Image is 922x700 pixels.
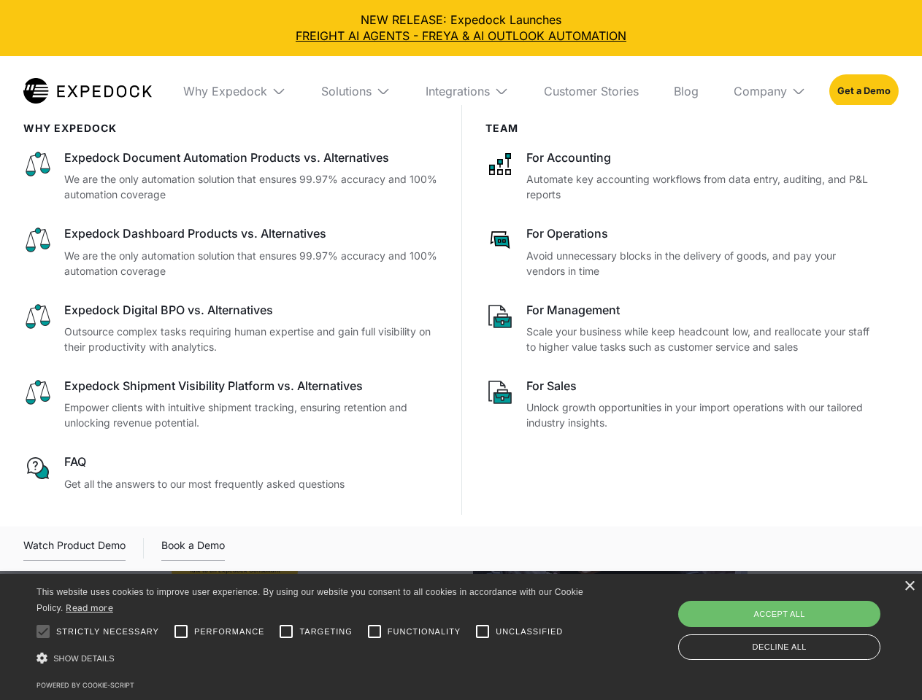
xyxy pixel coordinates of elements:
a: Powered by cookie-script [37,681,134,689]
p: Unlock growth opportunities in your import operations with our tailored industry insights. [526,400,876,430]
a: Expedock Document Automation Products vs. AlternativesWe are the only automation solution that en... [23,149,438,202]
span: Performance [194,626,265,638]
a: Expedock Shipment Visibility Platform vs. AlternativesEmpower clients with intuitive shipment tra... [23,378,438,430]
span: Show details [53,654,115,663]
p: Empower clients with intuitive shipment tracking, ensuring retention and unlocking revenue potent... [64,400,438,430]
a: For OperationsAvoid unnecessary blocks in the delivery of goods, and pay your vendors in time [485,225,876,278]
span: Functionality [388,626,461,638]
div: Solutions [321,84,372,98]
span: Strictly necessary [56,626,159,638]
div: NEW RELEASE: Expedock Launches [12,12,910,44]
div: Expedock Document Automation Products vs. Alternatives [64,149,438,166]
span: Unclassified [496,626,563,638]
a: Blog [662,56,710,126]
div: Company [722,56,818,126]
a: Read more [66,602,113,613]
div: Company [734,84,787,98]
div: Expedock Shipment Visibility Platform vs. Alternatives [64,378,438,394]
div: FAQ [64,454,438,470]
p: We are the only automation solution that ensures 99.97% accuracy and 100% automation coverage [64,248,438,279]
div: Why Expedock [183,84,267,98]
a: Expedock Dashboard Products vs. AlternativesWe are the only automation solution that ensures 99.9... [23,225,438,278]
a: For SalesUnlock growth opportunities in your import operations with our tailored industry insights. [485,378,876,430]
div: Team [485,122,876,135]
p: Outsource complex tasks requiring human expertise and gain full visibility on their productivity ... [64,324,438,354]
p: Scale your business while keep headcount low, and reallocate your staff to higher value tasks suc... [526,324,876,354]
a: FREIGHT AI AGENTS - FREYA & AI OUTLOOK AUTOMATION [12,28,910,44]
div: For Accounting [526,149,876,166]
a: Get a Demo [829,74,899,108]
a: FAQGet all the answers to our most frequently asked questions [23,454,438,491]
div: WHy Expedock [23,122,438,135]
a: For ManagementScale your business while keep headcount low, and reallocate your staff to higher v... [485,302,876,354]
p: Automate key accounting workflows from data entry, auditing, and P&L reports [526,171,876,202]
div: Watch Product Demo [23,537,126,561]
span: This website uses cookies to improve user experience. By using our website you consent to all coo... [37,587,583,614]
div: Why Expedock [172,56,298,126]
a: Customer Stories [532,56,650,126]
span: Targeting [299,626,352,638]
div: For Sales [526,378,876,394]
p: We are the only automation solution that ensures 99.97% accuracy and 100% automation coverage [64,171,438,202]
div: For Management [526,302,876,318]
iframe: Chat Widget [679,542,922,700]
div: Integrations [414,56,520,126]
a: For AccountingAutomate key accounting workflows from data entry, auditing, and P&L reports [485,149,876,202]
div: Solutions [310,56,402,126]
a: Expedock Digital BPO vs. AlternativesOutsource complex tasks requiring human expertise and gain f... [23,302,438,354]
a: Book a Demo [161,537,225,561]
div: Expedock Digital BPO vs. Alternatives [64,302,438,318]
p: Avoid unnecessary blocks in the delivery of goods, and pay your vendors in time [526,248,876,279]
div: Integrations [426,84,490,98]
p: Get all the answers to our most frequently asked questions [64,476,438,491]
div: Expedock Dashboard Products vs. Alternatives [64,225,438,241]
div: Show details [37,648,588,669]
a: open lightbox [23,537,126,561]
div: For Operations [526,225,876,241]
